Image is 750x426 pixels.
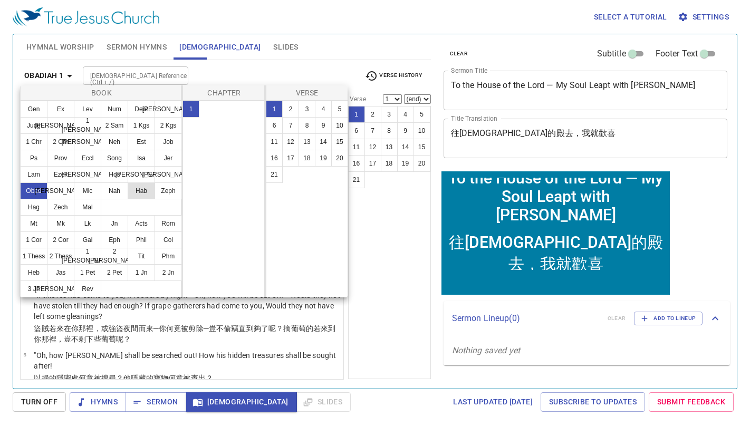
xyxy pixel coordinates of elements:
[282,150,299,167] button: 17
[47,248,74,265] button: 2 Thess
[155,166,182,183] button: [PERSON_NAME]
[299,117,315,134] button: 8
[128,264,155,281] button: 1 Jn
[47,166,74,183] button: Ezek
[20,248,47,265] button: 1 Thess
[20,101,47,118] button: Gen
[47,117,74,134] button: [PERSON_NAME]
[266,133,283,150] button: 11
[47,101,74,118] button: Ex
[20,117,47,134] button: Judg
[128,117,155,134] button: 1 Kgs
[20,182,47,199] button: Obad
[155,231,182,248] button: Col
[155,264,182,281] button: 2 Jn
[74,248,101,265] button: 1 [PERSON_NAME]
[331,101,348,118] button: 5
[20,199,47,216] button: Hag
[128,248,155,265] button: Tit
[155,215,182,232] button: Rom
[74,101,101,118] button: Lev
[299,101,315,118] button: 3
[74,150,101,167] button: Eccl
[74,231,101,248] button: Gal
[47,150,74,167] button: Prov
[74,133,101,150] button: [PERSON_NAME]
[266,166,283,183] button: 21
[101,182,128,199] button: Nah
[331,150,348,167] button: 20
[155,101,182,118] button: [PERSON_NAME]
[315,117,332,134] button: 9
[155,182,182,199] button: Zeph
[315,133,332,150] button: 14
[47,133,74,150] button: 2 Chr
[155,150,182,167] button: Jer
[20,215,47,232] button: Mt
[101,166,128,183] button: Hos
[101,133,128,150] button: Neh
[101,215,128,232] button: Jn
[128,150,155,167] button: Isa
[74,166,101,183] button: [PERSON_NAME]
[315,150,332,167] button: 19
[47,182,74,199] button: [PERSON_NAME]
[20,166,47,183] button: Lam
[20,231,47,248] button: 1 Cor
[101,150,128,167] button: Song
[23,88,180,98] p: Book
[128,231,155,248] button: Phil
[74,280,101,297] button: Rev
[266,150,283,167] button: 16
[185,88,263,98] p: Chapter
[299,150,315,167] button: 18
[128,101,155,118] button: Deut
[155,117,182,134] button: 2 Kgs
[282,101,299,118] button: 2
[101,117,128,134] button: 2 Sam
[74,264,101,281] button: 1 Pet
[47,280,74,297] button: [PERSON_NAME]
[315,101,332,118] button: 4
[155,248,182,265] button: Phm
[282,117,299,134] button: 7
[47,231,74,248] button: 2 Cor
[101,248,128,265] button: 2 [PERSON_NAME]
[266,101,283,118] button: 1
[299,133,315,150] button: 13
[47,264,74,281] button: Jas
[74,215,101,232] button: Lk
[20,133,47,150] button: 1 Chr
[331,117,348,134] button: 10
[182,101,199,118] button: 1
[128,182,155,199] button: Hab
[155,133,182,150] button: Job
[74,199,101,216] button: Mal
[5,63,228,106] div: 往[DEMOGRAPHIC_DATA]的殿去，我就歡喜
[128,166,155,183] button: [PERSON_NAME]
[128,133,155,150] button: Est
[266,117,283,134] button: 6
[282,133,299,150] button: 12
[74,182,101,199] button: Mic
[20,264,47,281] button: Heb
[101,101,128,118] button: Num
[47,215,74,232] button: Mk
[331,133,348,150] button: 15
[20,150,47,167] button: Ps
[20,280,47,297] button: 3 Jn
[47,199,74,216] button: Zech
[268,88,345,98] p: Verse
[128,215,155,232] button: Acts
[74,117,101,134] button: 1 [PERSON_NAME]
[101,264,128,281] button: 2 Pet
[101,231,128,248] button: Eph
